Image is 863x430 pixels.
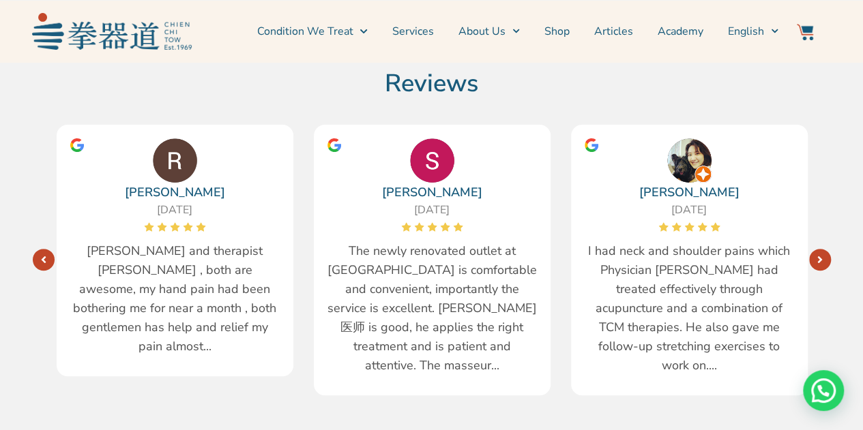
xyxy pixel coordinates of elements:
[594,14,633,48] a: Articles
[667,138,712,183] img: Li-Ling Sitoh
[809,249,831,271] a: Next
[658,14,703,48] a: Academy
[797,24,813,40] img: Website Icon-03
[382,183,482,202] a: [PERSON_NAME]
[410,138,454,183] img: Sharon Lim
[392,14,434,48] a: Services
[639,183,740,202] a: [PERSON_NAME]
[153,138,197,183] img: Roy Chan
[33,249,55,271] a: Next
[157,202,192,217] span: [DATE]
[544,14,570,48] a: Shop
[414,202,450,217] span: [DATE]
[327,241,537,375] span: The newly renovated outlet at [GEOGRAPHIC_DATA] is comfortable and convenient, importantly the se...
[728,14,778,48] a: English
[125,183,225,202] a: [PERSON_NAME]
[40,69,824,99] h2: Reviews
[728,23,764,40] span: English
[257,14,367,48] a: Condition We Treat
[671,202,707,217] span: [DATE]
[199,14,778,48] nav: Menu
[70,241,280,356] span: [PERSON_NAME] and therapist [PERSON_NAME] , both are awesome, my hand pain had been bothering me ...
[585,241,794,375] span: I had neck and shoulder pains which Physician [PERSON_NAME] had treated effectively through acupu...
[458,14,520,48] a: About Us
